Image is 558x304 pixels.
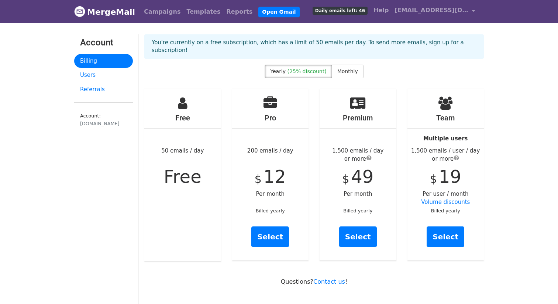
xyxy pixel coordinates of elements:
a: Users [74,68,133,82]
a: Help [371,3,392,18]
span: 12 [263,166,286,187]
span: $ [342,173,349,185]
a: Select [339,226,377,247]
span: (25% discount) [287,68,327,74]
a: Select [427,226,464,247]
a: Select [251,226,289,247]
span: Yearly [270,68,286,74]
div: 200 emails / day Per month [232,89,309,260]
a: MergeMail [74,4,135,20]
h3: Account [80,37,127,48]
span: 49 [351,166,373,187]
small: Billed yearly [431,208,460,214]
a: Templates [183,4,223,19]
span: Monthly [337,68,358,74]
div: 50 emails / day [144,89,221,261]
a: Referrals [74,82,133,97]
a: Daily emails left: 46 [310,3,371,18]
h4: Premium [320,113,396,122]
span: $ [255,173,262,185]
h4: Free [144,113,221,122]
a: Reports [224,4,256,19]
span: Daily emails left: 46 [313,7,368,15]
div: 1,500 emails / day or more [320,147,396,163]
a: Volume discounts [421,199,470,205]
a: Contact us [313,278,345,285]
div: [DOMAIN_NAME] [80,120,127,127]
small: Billed yearly [256,208,285,214]
small: Billed yearly [343,208,372,214]
div: Per user / month [407,89,484,260]
div: 1,500 emails / user / day or more [407,147,484,163]
span: $ [430,173,437,185]
strong: Multiple users [423,135,468,142]
h4: Pro [232,113,309,122]
small: Account: [80,113,127,127]
span: Free [164,166,201,187]
span: [EMAIL_ADDRESS][DOMAIN_NAME] [395,6,468,15]
a: Open Gmail [258,7,299,17]
h4: Team [407,113,484,122]
a: Billing [74,54,133,68]
p: Questions? ! [144,278,484,286]
p: You're currently on a free subscription, which has a limit of 50 emails per day. To send more ema... [152,39,476,54]
div: Per month [320,89,396,260]
img: MergeMail logo [74,6,85,17]
span: 19 [439,166,461,187]
a: [EMAIL_ADDRESS][DOMAIN_NAME] [392,3,478,20]
a: Campaigns [141,4,183,19]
